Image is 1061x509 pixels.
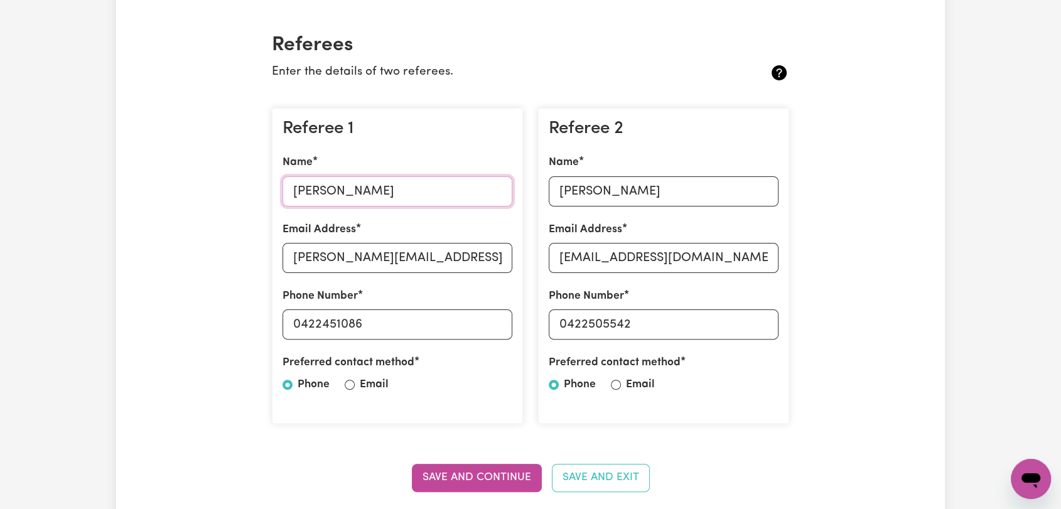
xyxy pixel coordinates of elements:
label: Phone [564,377,596,393]
button: Save and Continue [412,464,542,491]
label: Preferred contact method [549,355,681,371]
h2: Referees [272,33,789,57]
label: Name [283,154,313,171]
label: Phone [298,377,330,393]
label: Email Address [283,222,356,238]
h3: Referee 1 [283,119,512,140]
label: Email [626,377,655,393]
label: Name [549,154,579,171]
button: Save and Exit [552,464,650,491]
p: Enter the details of two referees. [272,63,703,82]
label: Email [360,377,389,393]
label: Phone Number [549,288,624,304]
label: Phone Number [283,288,358,304]
h3: Referee 2 [549,119,778,140]
iframe: Button to launch messaging window [1011,459,1051,499]
label: Email Address [549,222,622,238]
label: Preferred contact method [283,355,414,371]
